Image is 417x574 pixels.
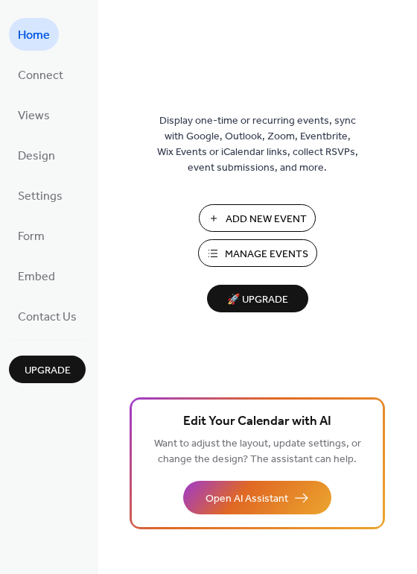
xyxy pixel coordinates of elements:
span: Open AI Assistant [206,491,288,507]
a: Settings [9,179,71,212]
span: Manage Events [225,247,308,262]
a: Form [9,219,54,252]
button: 🚀 Upgrade [207,285,308,312]
span: Want to adjust the layout, update settings, or change the design? The assistant can help. [154,434,361,470]
button: Manage Events [198,239,317,267]
span: Design [18,145,55,168]
span: Contact Us [18,306,77,329]
button: Upgrade [9,356,86,383]
button: Open AI Assistant [183,481,331,514]
a: Contact Us [9,300,86,332]
span: Settings [18,185,63,209]
a: Design [9,139,64,171]
button: Add New Event [199,204,316,232]
span: Embed [18,265,55,289]
a: Home [9,18,59,51]
span: Views [18,104,50,128]
a: Embed [9,259,64,292]
span: Upgrade [25,363,71,379]
span: Connect [18,64,63,88]
span: Edit Your Calendar with AI [183,411,331,432]
span: Add New Event [226,212,307,227]
span: 🚀 Upgrade [216,290,299,310]
a: Views [9,98,59,131]
span: Display one-time or recurring events, sync with Google, Outlook, Zoom, Eventbrite, Wix Events or ... [157,113,358,176]
span: Home [18,24,50,48]
span: Form [18,225,45,249]
a: Connect [9,58,72,91]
